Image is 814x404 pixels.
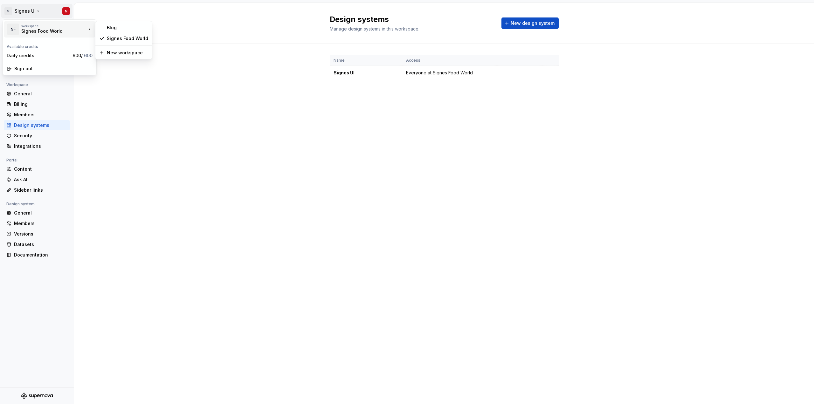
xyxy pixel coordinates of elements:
span: 600 [84,53,93,58]
span: 600 / [72,53,93,58]
div: Workspace [21,24,86,28]
div: Signes Food World [21,28,75,34]
div: Sign out [14,65,93,72]
div: Signes Food World [107,35,148,42]
div: SF [7,24,19,35]
div: New workspace [107,50,148,56]
div: Daily credits [7,52,70,59]
div: Blog [107,24,148,31]
div: Available credits [4,40,95,51]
